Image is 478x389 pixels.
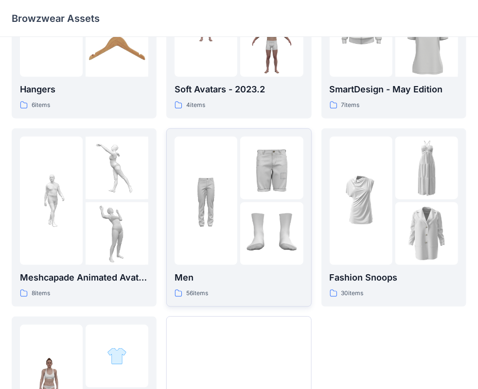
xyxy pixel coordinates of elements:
[107,346,127,366] img: folder 2
[240,137,303,199] img: folder 2
[395,202,458,265] img: folder 3
[321,128,466,307] a: folder 1folder 2folder 3Fashion Snoops30items
[12,128,157,307] a: folder 1folder 2folder 3Meshcapade Animated Avatars8items
[175,169,237,232] img: folder 1
[330,271,458,284] p: Fashion Snoops
[395,137,458,199] img: folder 2
[341,100,360,110] p: 7 items
[175,83,303,96] p: Soft Avatars - 2023.2
[175,271,303,284] p: Men
[32,100,50,110] p: 6 items
[32,288,50,299] p: 8 items
[186,100,205,110] p: 4 items
[240,14,303,77] img: folder 3
[330,169,392,232] img: folder 1
[186,288,208,299] p: 56 items
[166,128,311,307] a: folder 1folder 2folder 3Men56items
[330,83,458,96] p: SmartDesign - May Edition
[20,83,148,96] p: Hangers
[86,137,148,199] img: folder 2
[20,271,148,284] p: Meshcapade Animated Avatars
[341,288,364,299] p: 30 items
[20,169,83,232] img: folder 1
[86,202,148,265] img: folder 3
[86,14,148,77] img: folder 3
[12,12,100,25] p: Browzwear Assets
[240,202,303,265] img: folder 3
